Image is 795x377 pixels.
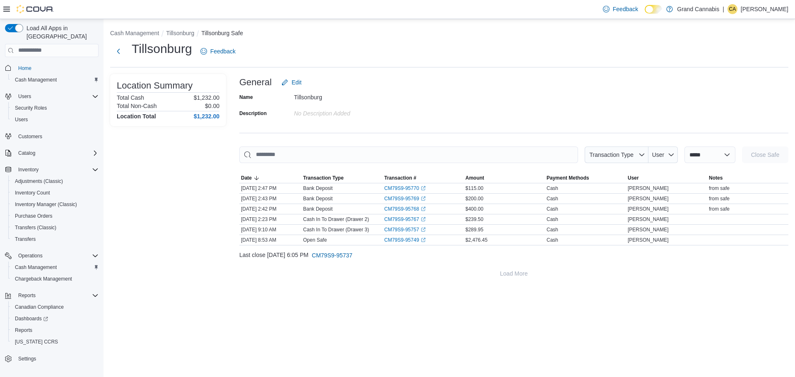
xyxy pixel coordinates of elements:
[15,353,99,364] span: Settings
[628,237,669,243] span: [PERSON_NAME]
[12,314,51,324] a: Dashboards
[15,291,39,300] button: Reports
[15,132,46,142] a: Customers
[12,115,31,125] a: Users
[12,223,99,233] span: Transfers (Classic)
[15,327,32,334] span: Reports
[384,195,426,202] a: CM79S9-95769External link
[741,4,788,14] p: [PERSON_NAME]
[2,130,102,142] button: Customers
[547,206,558,212] div: Cash
[205,103,219,109] p: $0.00
[210,47,236,55] span: Feedback
[15,148,99,158] span: Catalog
[194,94,219,101] p: $1,232.00
[294,91,405,101] div: Tillsonburg
[628,175,639,181] span: User
[547,216,558,223] div: Cash
[239,94,253,101] label: Name
[308,247,356,264] button: CM79S9-95737
[12,188,53,198] a: Inventory Count
[12,274,75,284] a: Chargeback Management
[8,187,102,199] button: Inventory Count
[241,175,252,181] span: Date
[15,178,63,185] span: Adjustments (Classic)
[628,195,669,202] span: [PERSON_NAME]
[465,206,483,212] span: $400.00
[15,77,57,83] span: Cash Management
[15,131,99,142] span: Customers
[15,190,50,196] span: Inventory Count
[384,216,426,223] a: CM79S9-95767External link
[2,147,102,159] button: Catalog
[117,103,157,109] h6: Total Non-Cash
[201,30,243,36] button: Tillsonburg Safe
[8,74,102,86] button: Cash Management
[18,292,36,299] span: Reports
[12,75,60,85] a: Cash Management
[2,62,102,74] button: Home
[421,227,426,232] svg: External link
[628,226,669,233] span: [PERSON_NAME]
[12,325,36,335] a: Reports
[18,252,43,259] span: Operations
[12,115,99,125] span: Users
[742,146,788,163] button: Close Safe
[12,103,50,113] a: Security Roles
[465,185,483,192] span: $115.00
[239,214,301,224] div: [DATE] 2:23 PM
[585,146,648,163] button: Transaction Type
[547,226,558,233] div: Cash
[465,175,484,181] span: Amount
[239,247,788,264] div: Last close [DATE] 6:05 PM
[421,217,426,222] svg: External link
[547,185,558,192] div: Cash
[12,325,99,335] span: Reports
[239,204,301,214] div: [DATE] 2:42 PM
[648,146,678,163] button: User
[709,185,730,192] span: from safe
[729,4,736,14] span: CA
[2,250,102,262] button: Operations
[15,276,72,282] span: Chargeback Management
[384,185,426,192] a: CM79S9-95770External link
[2,164,102,175] button: Inventory
[421,186,426,191] svg: External link
[110,30,159,36] button: Cash Management
[465,195,483,202] span: $200.00
[15,264,57,271] span: Cash Management
[239,77,272,87] h3: General
[12,211,56,221] a: Purchase Orders
[15,213,53,219] span: Purchase Orders
[303,185,332,192] p: Bank Deposit
[15,91,34,101] button: Users
[421,238,426,243] svg: External link
[15,236,36,243] span: Transfers
[709,206,730,212] span: from safe
[547,195,558,202] div: Cash
[132,41,192,57] h1: Tillsonburg
[15,63,99,73] span: Home
[303,175,344,181] span: Transaction Type
[239,173,301,183] button: Date
[239,146,578,163] input: This is a search bar. As you type, the results lower in the page will automatically filter.
[547,175,589,181] span: Payment Methods
[15,251,99,261] span: Operations
[15,251,46,261] button: Operations
[23,24,99,41] span: Load All Apps in [GEOGRAPHIC_DATA]
[652,151,665,158] span: User
[18,65,31,72] span: Home
[239,183,301,193] div: [DATE] 2:47 PM
[15,339,58,345] span: [US_STATE] CCRS
[18,150,35,156] span: Catalog
[12,199,99,209] span: Inventory Manager (Classic)
[12,199,80,209] a: Inventory Manager (Classic)
[18,133,42,140] span: Customers
[12,337,99,347] span: Washington CCRS
[303,195,332,202] p: Bank Deposit
[728,4,737,14] div: Christine Atack
[15,148,39,158] button: Catalog
[15,224,56,231] span: Transfers (Classic)
[15,201,77,208] span: Inventory Manager (Classic)
[8,313,102,324] a: Dashboards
